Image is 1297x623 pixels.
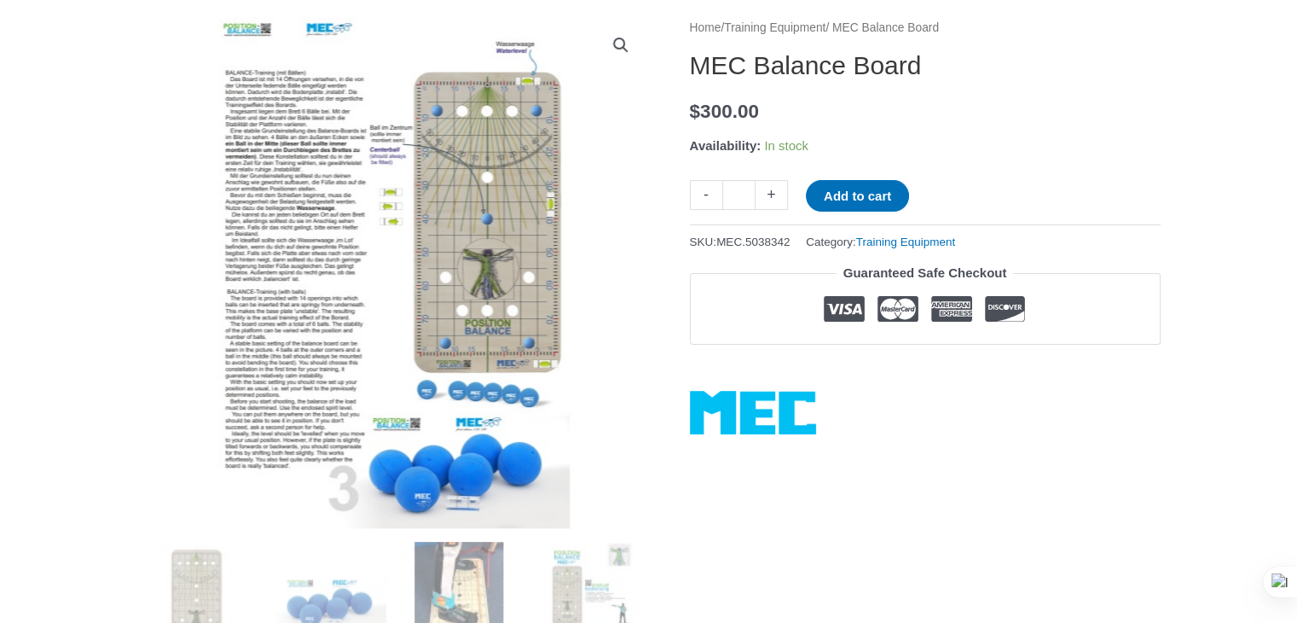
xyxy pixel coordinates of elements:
[856,236,956,248] a: Training Equipment
[690,101,701,122] span: $
[806,180,909,212] button: Add to cart
[716,236,790,248] span: MEC.5038342
[690,101,759,122] bdi: 300.00
[756,180,788,210] a: +
[690,138,761,153] span: Availability:
[605,30,636,61] a: View full-screen image gallery
[722,180,756,210] input: Product quantity
[837,261,1014,285] legend: Guaranteed Safe Checkout
[690,391,816,434] a: MEC
[690,17,1161,39] nav: Breadcrumb
[690,50,1161,81] h1: MEC Balance Board
[690,21,721,34] a: Home
[806,231,955,253] span: Category:
[724,21,825,34] a: Training Equipment
[690,231,790,253] span: SKU:
[690,180,722,210] a: -
[690,358,1161,378] iframe: Customer reviews powered by Trustpilot
[764,138,808,153] span: In stock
